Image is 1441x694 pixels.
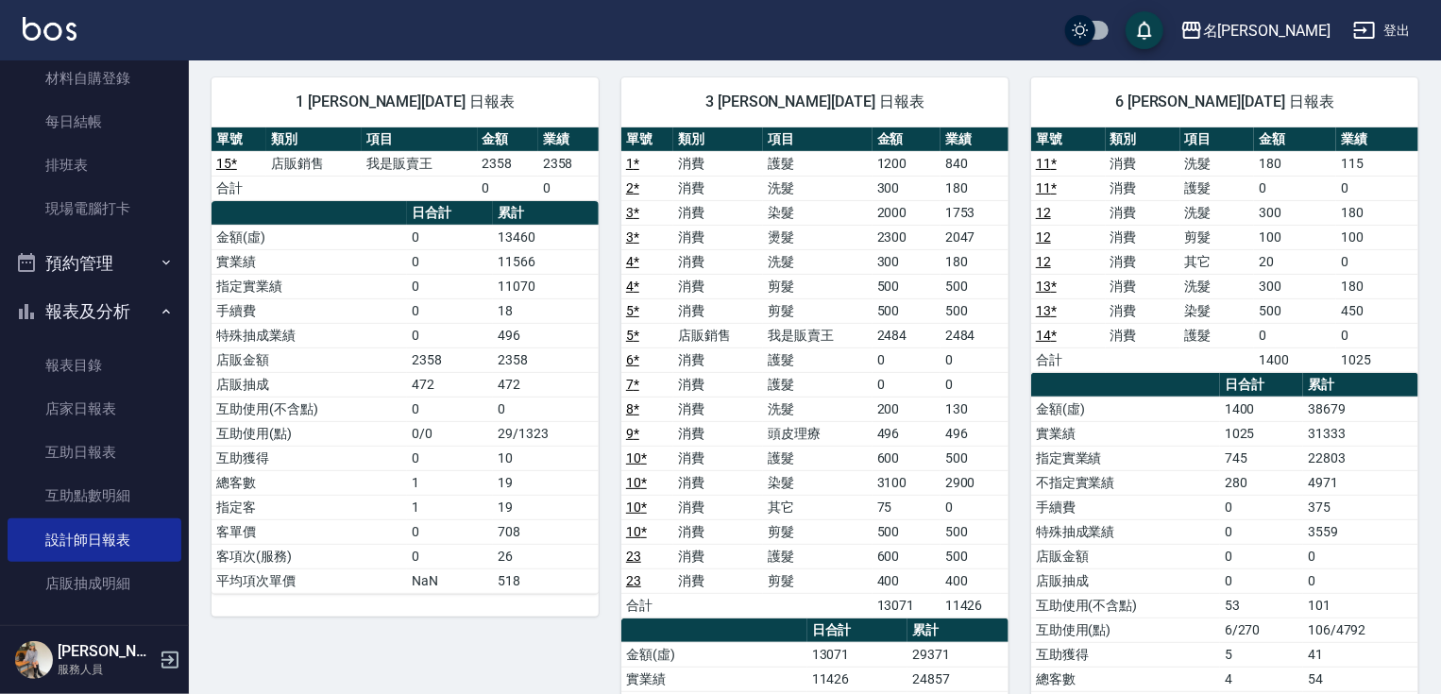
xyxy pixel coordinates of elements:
td: 100 [1336,225,1418,249]
a: 12 [1036,205,1051,220]
td: 180 [1336,274,1418,298]
td: 500 [873,519,941,544]
td: 115 [1336,151,1418,176]
a: 材料自購登錄 [8,57,181,100]
td: 840 [941,151,1009,176]
th: 類別 [1106,127,1180,152]
td: 消費 [673,151,763,176]
td: 實業績 [621,667,807,691]
td: 消費 [673,568,763,593]
td: 消費 [673,225,763,249]
td: 375 [1303,495,1418,519]
td: 300 [873,249,941,274]
td: 500 [873,274,941,298]
td: 0 [1336,249,1418,274]
td: 平均項次單價 [212,568,407,593]
td: 10 [493,446,599,470]
td: 600 [873,446,941,470]
button: save [1126,11,1163,49]
a: 現場電腦打卡 [8,187,181,230]
td: 染髮 [763,470,873,495]
td: 消費 [673,176,763,200]
td: 頭皮理療 [763,421,873,446]
td: 互助使用(點) [212,421,407,446]
p: 服務人員 [58,661,154,678]
td: 472 [493,372,599,397]
td: 13071 [873,593,941,618]
td: 180 [1336,200,1418,225]
td: 金額(虛) [621,642,807,667]
td: 300 [1254,274,1336,298]
td: 3100 [873,470,941,495]
td: 消費 [673,397,763,421]
td: 剪髮 [763,568,873,593]
td: 708 [493,519,599,544]
td: 4971 [1303,470,1418,495]
td: 0 [1303,568,1418,593]
td: 0 [407,397,493,421]
td: 消費 [673,421,763,446]
table: a dense table [212,127,599,201]
button: 報表及分析 [8,287,181,336]
td: 剪髮 [763,274,873,298]
td: 500 [873,298,941,323]
td: 合計 [212,176,266,200]
td: 0 [407,519,493,544]
td: 19 [493,470,599,495]
td: 消費 [673,544,763,568]
td: 19 [493,495,599,519]
th: 項目 [362,127,477,152]
td: 2484 [873,323,941,347]
td: 496 [873,421,941,446]
th: 累計 [493,201,599,226]
td: 0 [1220,495,1303,519]
a: 報表目錄 [8,344,181,387]
td: 消費 [673,347,763,372]
td: 500 [941,446,1009,470]
td: 0 [873,372,941,397]
td: 特殊抽成業績 [212,323,407,347]
a: 排班表 [8,144,181,187]
img: Logo [23,17,76,41]
td: 2300 [873,225,941,249]
td: 洗髮 [1180,151,1255,176]
a: 店家日報表 [8,387,181,431]
td: 1400 [1220,397,1303,421]
table: a dense table [212,201,599,594]
td: 消費 [1106,249,1180,274]
td: 75 [873,495,941,519]
td: 燙髮 [763,225,873,249]
td: 53 [1220,593,1303,618]
td: 496 [941,421,1009,446]
td: 消費 [1106,323,1180,347]
td: 0 [941,372,1009,397]
td: 剪髮 [763,298,873,323]
th: 單號 [212,127,266,152]
td: 5 [1220,642,1303,667]
th: 業績 [941,127,1009,152]
td: 2047 [941,225,1009,249]
td: 1400 [1254,347,1336,372]
td: 1025 [1220,421,1303,446]
td: 互助使用(點) [1031,618,1220,642]
td: 消費 [673,372,763,397]
td: 護髮 [763,544,873,568]
td: 互助獲得 [212,446,407,470]
td: 0 [873,347,941,372]
td: 0 [407,544,493,568]
td: 2000 [873,200,941,225]
td: 180 [941,249,1009,274]
th: 業績 [538,127,599,152]
td: 300 [873,176,941,200]
td: 500 [941,544,1009,568]
td: 1025 [1336,347,1418,372]
td: 0 [538,176,599,200]
td: 0 [941,347,1009,372]
td: 互助使用(不含點) [1031,593,1220,618]
td: 消費 [673,298,763,323]
th: 項目 [1180,127,1255,152]
td: 護髮 [1180,176,1255,200]
td: 1 [407,495,493,519]
td: 消費 [1106,176,1180,200]
td: 消費 [673,274,763,298]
